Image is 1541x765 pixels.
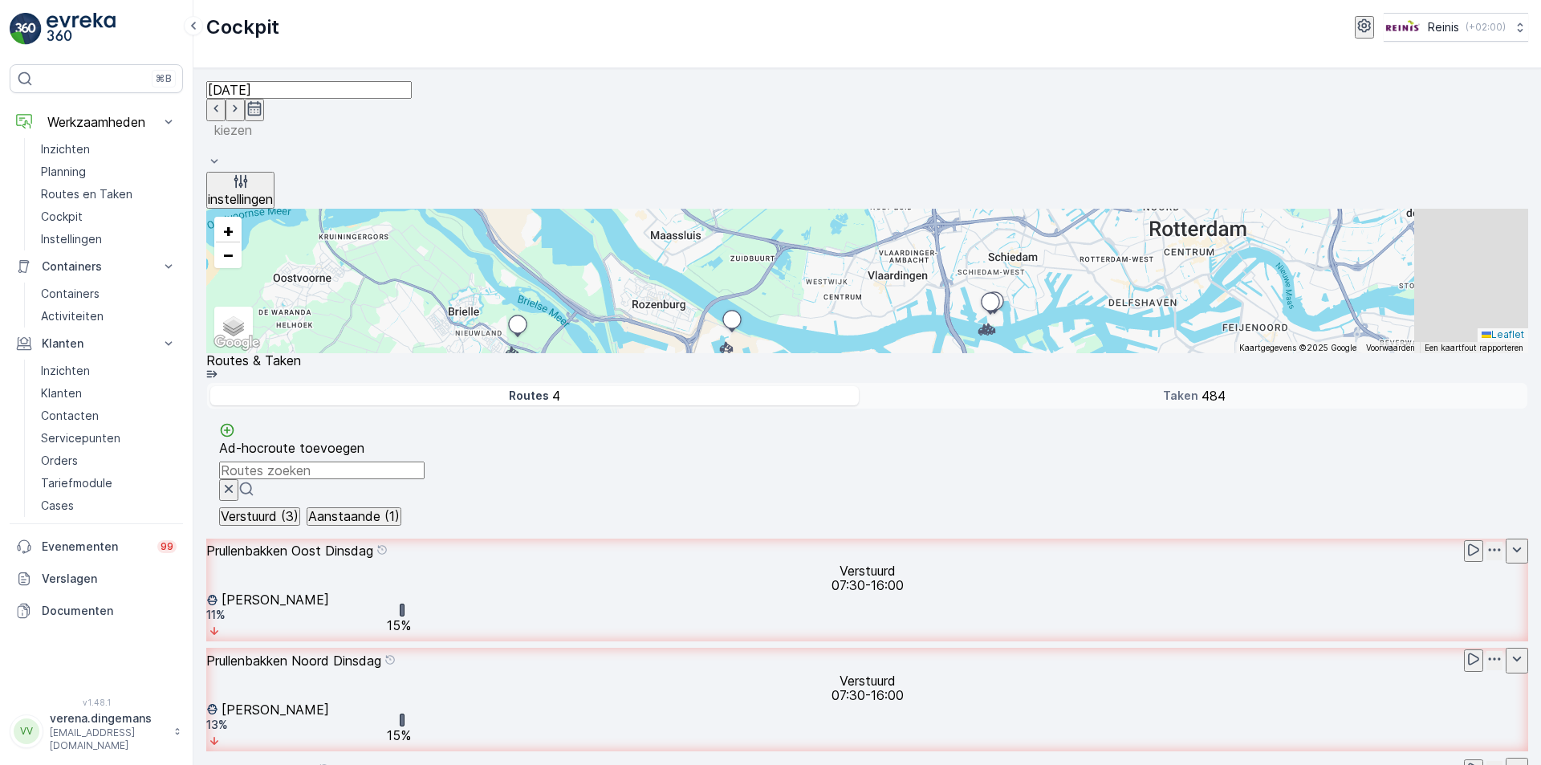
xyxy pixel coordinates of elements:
p: Servicepunten [41,430,120,446]
p: [EMAIL_ADDRESS][DOMAIN_NAME] [50,726,165,752]
p: Routes [509,388,549,404]
a: Uitzoomen [216,242,240,267]
a: Cockpit [35,205,183,228]
a: Inzichten [35,360,183,382]
span: − [222,244,234,265]
p: Verslagen [42,571,177,587]
div: 15% [387,618,411,633]
p: [PERSON_NAME] [222,702,329,717]
p: 13 % [206,717,228,733]
p: Evenementen [42,539,148,555]
p: Containers [42,258,151,275]
p: 484 [1201,389,1226,403]
div: VV [14,718,39,744]
a: Servicepunten [35,427,183,450]
p: Cockpit [206,14,279,40]
p: Routes & Taken [206,353,1528,368]
p: verena.dingemans [50,710,165,726]
p: Activiteiten [41,308,104,324]
summary: Activiteiten [206,281,1528,317]
span: v 1.48.1 [10,698,183,707]
div: 15% [387,728,411,743]
a: Planning [35,161,183,183]
span: + [222,220,234,241]
a: Een kaartfout rapporteren [1425,343,1523,352]
a: Containers [35,283,183,305]
p: Tariefmodule [41,475,112,491]
button: Klanten [10,328,183,360]
p: Documenten [42,603,177,619]
span: Opdrachtnemer status [217,210,324,222]
a: Contacten [35,405,183,427]
a: In zoomen [216,218,240,242]
p: Reinis [1428,19,1459,35]
a: Routes en Taken [35,183,183,205]
a: Layers [216,308,251,344]
p: Cases [41,498,74,514]
a: Cases [35,494,183,517]
a: Activiteiten [35,305,183,328]
p: Contacten [41,408,99,424]
p: Aanstaande (1) [308,509,400,523]
p: Routes en Taken [41,186,132,202]
p: Prullenbakken Noord Dinsdag [206,653,381,668]
span: Routestatus [217,246,274,258]
p: Inzichten [41,363,90,379]
input: dd/mm/yyyy [206,81,412,99]
p: Inzichten [41,141,90,157]
a: Instellingen [35,228,183,250]
div: help tooltippictogram [376,543,388,558]
input: Routes zoeken [219,462,425,479]
div: help tooltippictogram [384,653,396,668]
p: Werkzaamheden [42,115,151,129]
p: Orders [41,453,78,469]
span: Activiteiten [217,282,270,294]
button: Verstuurd (3) [219,507,300,525]
span: Kaartgegevens ©2025 Google [1239,343,1356,352]
p: Cockpit [41,209,83,225]
p: ⌘B [156,72,172,85]
a: Verslagen [10,563,183,595]
summary: Routestatus [206,245,1528,281]
img: Google [210,332,263,353]
p: 99 [161,540,173,553]
a: Inzichten [35,138,183,161]
button: Werkzaamheden [10,106,183,138]
p: Taken [1163,388,1198,404]
p: Containers [41,286,100,302]
button: VVverena.dingemans[EMAIL_ADDRESS][DOMAIN_NAME] [10,710,183,752]
p: [PERSON_NAME] [222,592,329,607]
p: kiezen [214,123,1520,137]
p: Planning [41,164,86,180]
a: Ad-hocroute toevoegen [219,422,364,455]
button: Reinis(+02:00) [1384,13,1528,42]
a: Tariefmodule [35,472,183,494]
a: Orders [35,450,183,472]
input: Zoek naar taken of een locatie [206,317,364,332]
img: logo [10,13,42,45]
p: Verstuurd [840,673,896,688]
button: Containers [10,250,183,283]
img: Reinis-Logo-Vrijstaand_Tekengebied-1-copy2_aBO4n7j.png [1384,18,1421,36]
p: 4 [552,389,560,403]
a: Documenten [10,595,183,627]
p: ( +02:00 ) [1466,21,1506,34]
p: Klanten [42,336,151,352]
a: Voorwaarden [1366,343,1415,352]
p: Verstuurd [840,564,896,578]
a: Klanten [35,382,183,405]
summary: Opdrachtnemer status [206,209,1528,245]
p: Prullenbakken Oost Dinsdag [206,543,373,558]
a: Leaflet [1482,328,1524,340]
img: logo_light-DOdMpM7g.png [47,13,116,45]
p: Ad-hocroute toevoegen [219,441,364,455]
a: Dit gebied openen in Google Maps (er wordt een nieuw venster geopend) [210,332,263,353]
a: Evenementen99 [10,531,183,563]
p: 07:30-16:00 [831,578,904,592]
button: instellingen [206,172,274,209]
p: 11 % [206,607,226,623]
p: Klanten [41,385,82,401]
button: Aanstaande (1) [307,507,401,525]
p: instellingen [208,192,273,206]
p: 07:30-16:00 [831,688,904,702]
